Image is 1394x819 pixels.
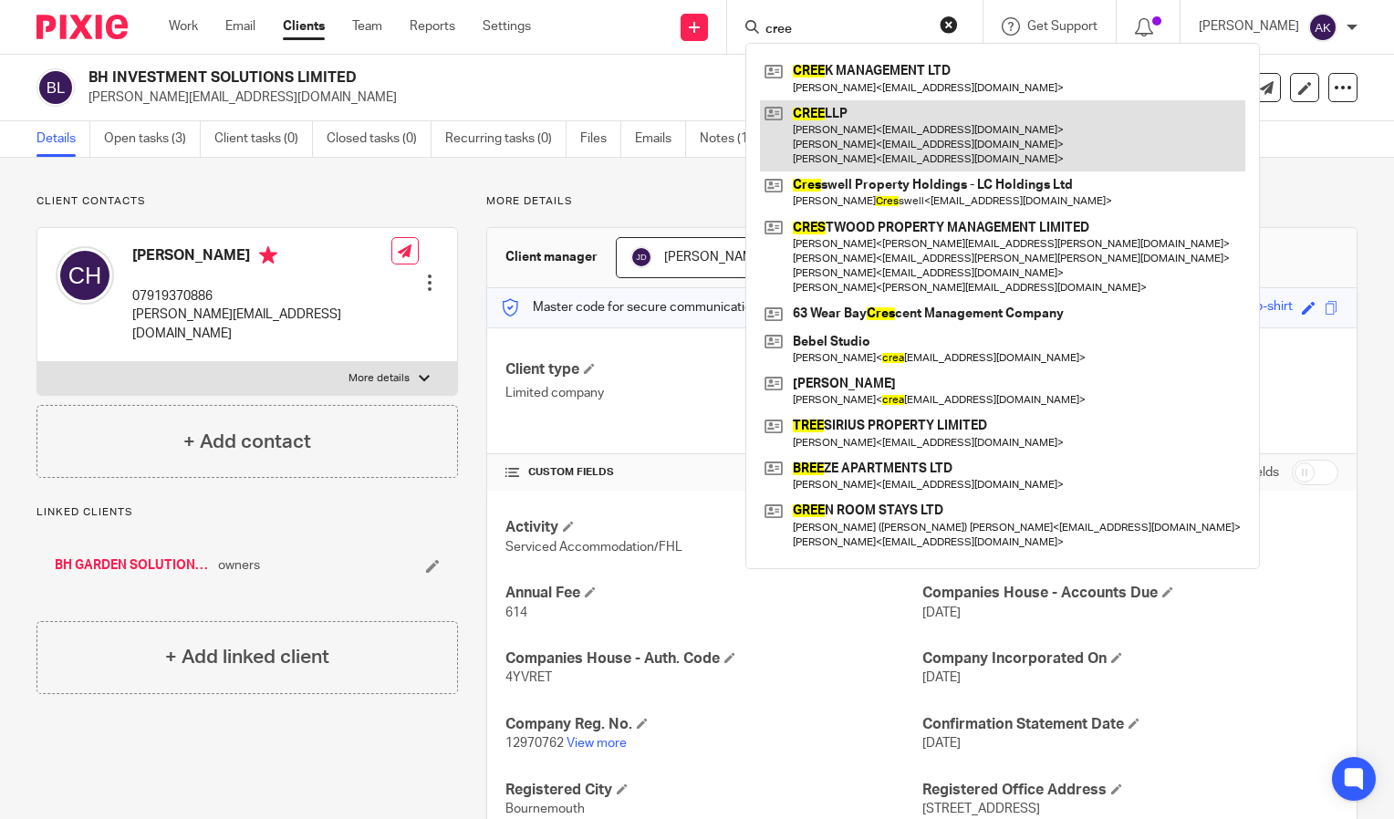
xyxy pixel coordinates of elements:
span: 4YVRET [505,671,552,684]
h4: CUSTOM FIELDS [505,465,921,480]
h4: + Add linked client [165,643,329,671]
a: Open tasks (3) [104,121,201,157]
span: [DATE] [922,606,961,619]
a: Details [36,121,90,157]
img: svg%3E [630,246,652,268]
img: svg%3E [36,68,75,107]
span: [PERSON_NAME] [664,251,765,264]
span: Bournemouth [505,803,585,815]
img: svg%3E [56,246,114,305]
i: Primary [259,246,277,264]
h4: Company Incorporated On [922,649,1338,669]
a: Client tasks (0) [214,121,313,157]
a: Work [169,17,198,36]
input: Search [764,22,928,38]
a: View more [567,737,627,750]
button: Clear [940,16,958,34]
h4: Registered City [505,781,921,800]
a: Team [352,17,382,36]
span: [STREET_ADDRESS] [922,803,1040,815]
img: Pixie [36,15,128,39]
p: Linked clients [36,505,458,520]
span: 12970762 [505,737,564,750]
p: More details [348,371,410,386]
h4: Registered Office Address [922,781,1338,800]
h4: [PERSON_NAME] [132,246,391,269]
p: More details [486,194,1358,209]
a: BH GARDEN SOLUTIONS LIMITED [55,556,209,575]
span: Serviced Accommodation/FHL [505,541,682,554]
h4: Activity [505,518,921,537]
span: owners [218,556,260,575]
a: Closed tasks (0) [327,121,432,157]
a: Clients [283,17,325,36]
p: [PERSON_NAME] [1199,17,1299,36]
span: Get Support [1027,20,1098,33]
a: Files [580,121,621,157]
h4: Confirmation Statement Date [922,715,1338,734]
h4: Company Reg. No. [505,715,921,734]
span: [DATE] [922,671,961,684]
p: 07919370886 [132,287,391,306]
h4: Annual Fee [505,584,921,603]
h4: Client type [505,360,921,379]
a: Settings [483,17,531,36]
span: 614 [505,606,527,619]
p: [PERSON_NAME][EMAIL_ADDRESS][DOMAIN_NAME] [88,88,1109,107]
h4: Companies House - Auth. Code [505,649,921,669]
h3: Client manager [505,248,598,266]
h4: Companies House - Accounts Due [922,584,1338,603]
p: Master code for secure communications and files [501,298,816,316]
a: Recurring tasks (0) [445,121,567,157]
a: Notes (1) [700,121,766,157]
a: Emails [635,121,686,157]
h4: + Add contact [183,428,311,456]
p: [PERSON_NAME][EMAIL_ADDRESS][DOMAIN_NAME] [132,306,391,343]
p: Limited company [505,384,921,402]
h2: BH INVESTMENT SOLUTIONS LIMITED [88,68,905,88]
p: Client contacts [36,194,458,209]
a: Reports [410,17,455,36]
img: svg%3E [1308,13,1337,42]
span: [DATE] [922,737,961,750]
a: Email [225,17,255,36]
